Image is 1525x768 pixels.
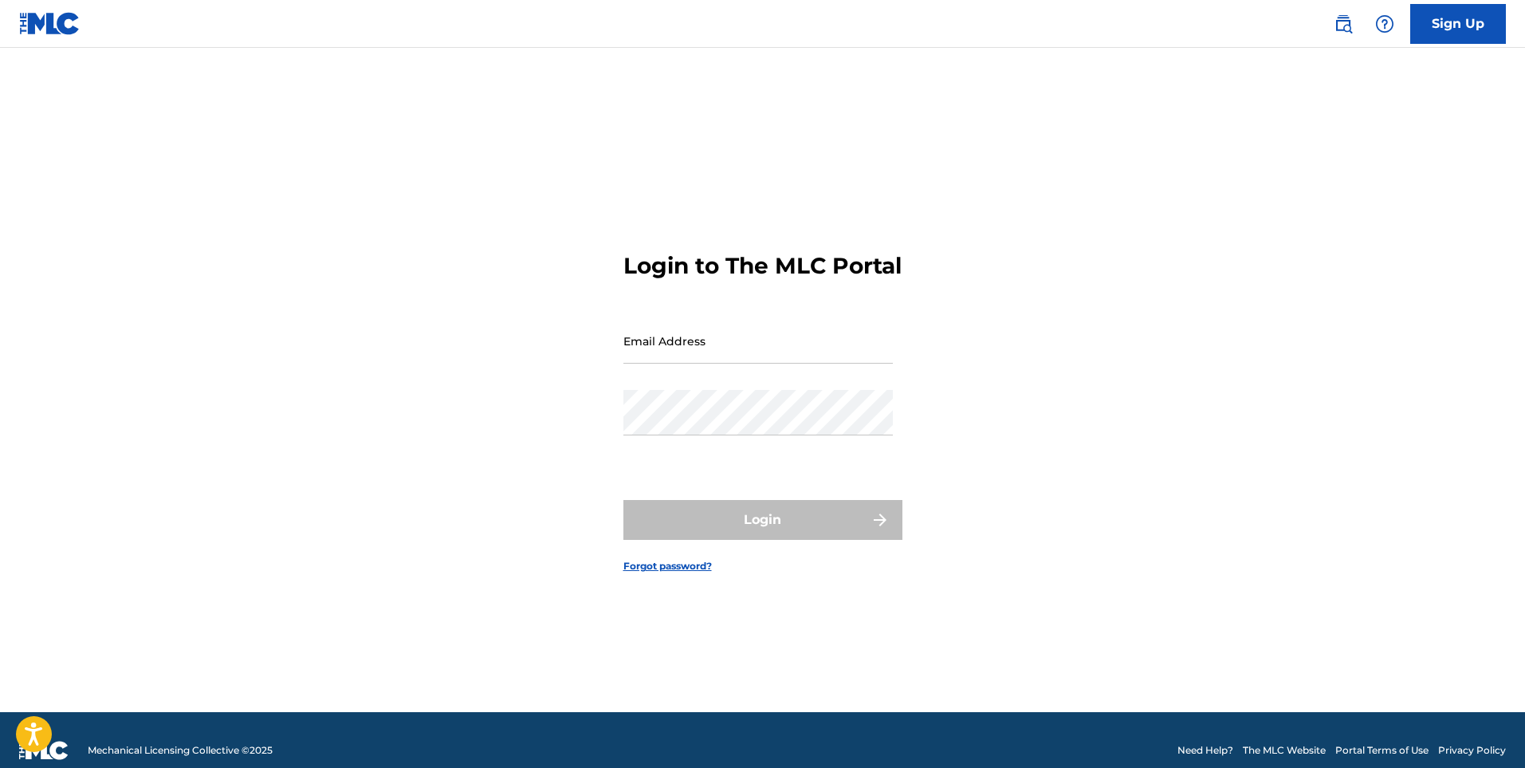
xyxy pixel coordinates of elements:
img: help [1375,14,1394,33]
iframe: Chat Widget [1445,691,1525,768]
a: Sign Up [1410,4,1506,44]
a: The MLC Website [1243,743,1326,758]
a: Need Help? [1177,743,1233,758]
a: Privacy Policy [1438,743,1506,758]
div: Help [1369,8,1401,40]
h3: Login to The MLC Portal [623,252,902,280]
img: search [1334,14,1353,33]
a: Portal Terms of Use [1335,743,1429,758]
img: logo [19,741,69,760]
img: MLC Logo [19,12,81,35]
span: Mechanical Licensing Collective © 2025 [88,743,273,758]
a: Forgot password? [623,559,712,573]
a: Public Search [1327,8,1359,40]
